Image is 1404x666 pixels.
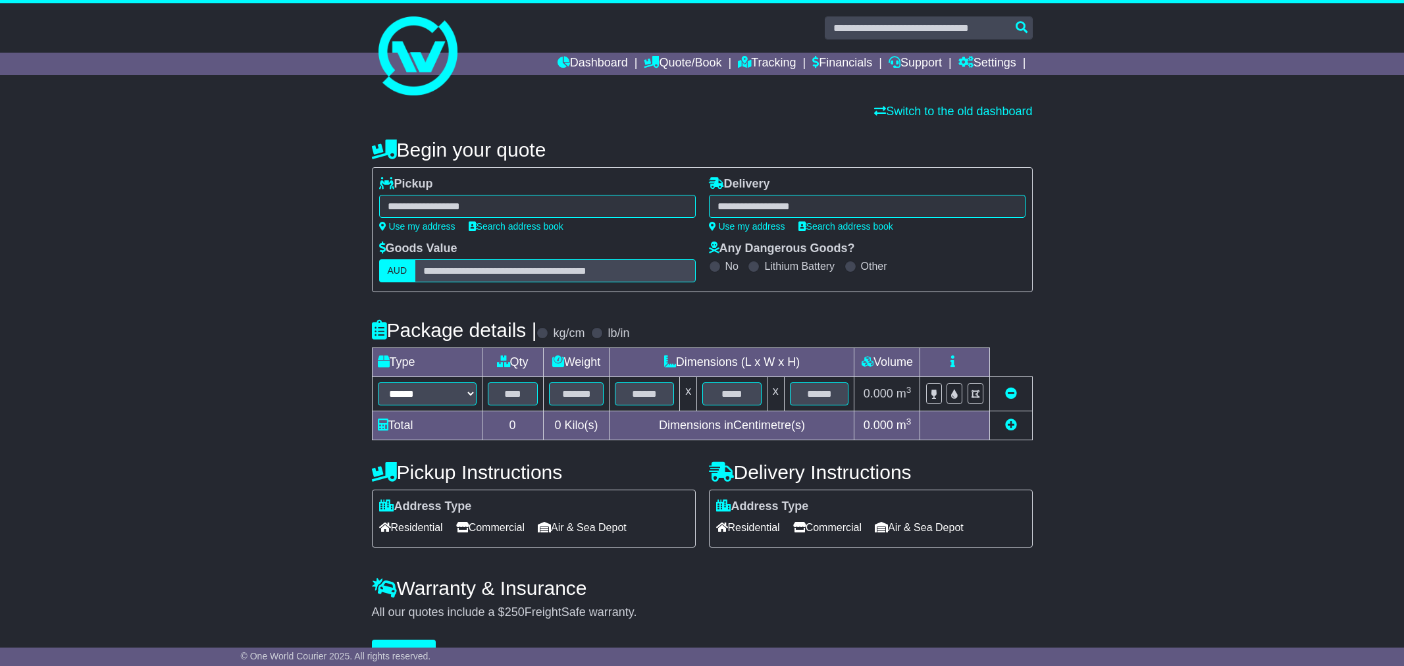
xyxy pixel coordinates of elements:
a: Use my address [709,221,785,232]
label: Address Type [716,499,809,514]
td: x [680,377,697,411]
a: Support [889,53,942,75]
label: Other [861,260,887,272]
span: Residential [379,517,443,538]
a: Remove this item [1005,387,1017,400]
span: 250 [505,605,525,619]
h4: Pickup Instructions [372,461,696,483]
a: Financials [812,53,872,75]
a: Use my address [379,221,455,232]
label: Lithium Battery [764,260,835,272]
td: Dimensions in Centimetre(s) [610,411,854,440]
span: 0.000 [864,387,893,400]
span: Commercial [793,517,862,538]
a: Settings [958,53,1016,75]
h4: Delivery Instructions [709,461,1033,483]
a: Search address book [798,221,893,232]
td: Volume [854,348,920,377]
a: Tracking [738,53,796,75]
td: Total [372,411,482,440]
label: kg/cm [553,326,585,341]
label: lb/in [608,326,629,341]
span: Air & Sea Depot [538,517,627,538]
a: Quote/Book [644,53,721,75]
h4: Warranty & Insurance [372,577,1033,599]
span: 0 [554,419,561,432]
label: Delivery [709,177,770,192]
span: 0.000 [864,419,893,432]
span: m [897,387,912,400]
div: All our quotes include a $ FreightSafe warranty. [372,605,1033,620]
sup: 3 [906,385,912,395]
span: © One World Courier 2025. All rights reserved. [241,651,431,661]
span: m [897,419,912,432]
a: Switch to the old dashboard [874,105,1032,118]
label: Any Dangerous Goods? [709,242,855,256]
label: AUD [379,259,416,282]
td: Type [372,348,482,377]
label: Goods Value [379,242,457,256]
a: Search address book [469,221,563,232]
span: Air & Sea Depot [875,517,964,538]
sup: 3 [906,417,912,426]
h4: Package details | [372,319,537,341]
span: Commercial [456,517,525,538]
a: Dashboard [558,53,628,75]
td: Kilo(s) [543,411,610,440]
td: x [767,377,784,411]
label: Pickup [379,177,433,192]
td: Weight [543,348,610,377]
label: No [725,260,739,272]
span: Residential [716,517,780,538]
td: 0 [482,411,543,440]
td: Dimensions (L x W x H) [610,348,854,377]
h4: Begin your quote [372,139,1033,161]
td: Qty [482,348,543,377]
label: Address Type [379,499,472,514]
a: Add new item [1005,419,1017,432]
button: Get Quotes [372,640,436,663]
